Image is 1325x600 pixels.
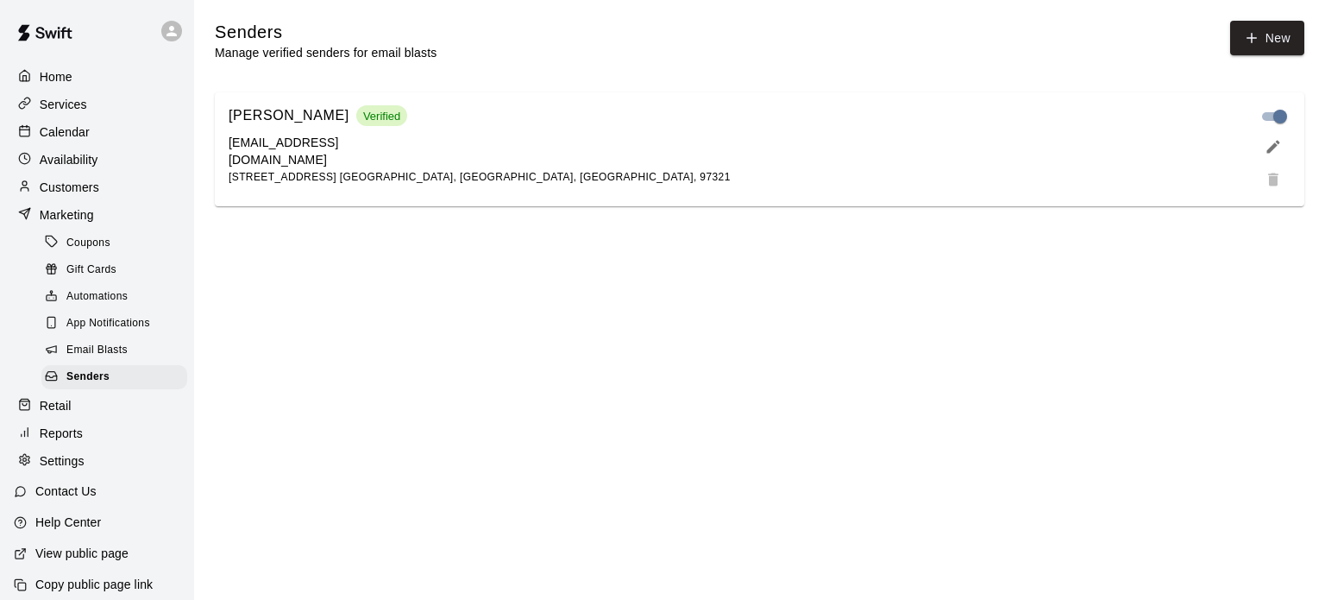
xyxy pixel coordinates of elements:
span: Senders [66,369,110,386]
div: App Notifications [41,312,187,336]
a: Home [14,64,180,90]
p: Manage verified senders for email blasts [215,44,436,61]
a: Retail [14,393,180,419]
a: Calendar [14,119,180,145]
p: Marketing [40,206,94,224]
span: Email Blasts [66,342,128,359]
h6: [PERSON_NAME] [229,104,349,127]
button: edit [1256,134,1290,160]
span: Verified [356,110,407,123]
p: View public page [35,545,129,562]
h5: Senders [215,21,436,44]
p: Retail [40,397,72,414]
p: Help Center [35,514,101,531]
a: Marketing [14,202,180,228]
span: [STREET_ADDRESS] [GEOGRAPHIC_DATA], [GEOGRAPHIC_DATA], [GEOGRAPHIC_DATA], 97321 [229,171,731,183]
p: Reports [40,425,83,442]
a: Email Blasts [41,338,194,364]
a: Reports [14,420,180,446]
p: Copy public page link [35,576,153,593]
a: Senders [41,364,194,391]
a: Gift Cards [41,256,194,283]
div: Senders [41,365,187,389]
span: Automations [66,288,128,306]
p: Services [40,96,87,113]
div: Automations [41,285,187,309]
p: Calendar [40,123,90,141]
div: Email Blasts [41,338,187,363]
a: Automations [41,284,194,311]
span: App Notifications [66,315,150,332]
span: Coupons [66,235,110,252]
p: Availability [40,151,98,168]
p: Settings [40,452,85,470]
a: Customers [14,174,180,200]
div: Gift Cards [41,258,187,282]
span: Gift Cards [66,262,116,279]
p: Customers [40,179,99,196]
a: App Notifications [41,311,194,338]
a: Availability [14,147,180,173]
a: Services [14,92,180,117]
a: Coupons [41,230,194,256]
p: Contact Us [35,483,97,500]
a: Settings [14,448,180,474]
p: [EMAIL_ADDRESS][DOMAIN_NAME] [229,134,401,168]
button: New [1230,21,1304,55]
div: Coupons [41,231,187,256]
p: Home [40,68,72,85]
